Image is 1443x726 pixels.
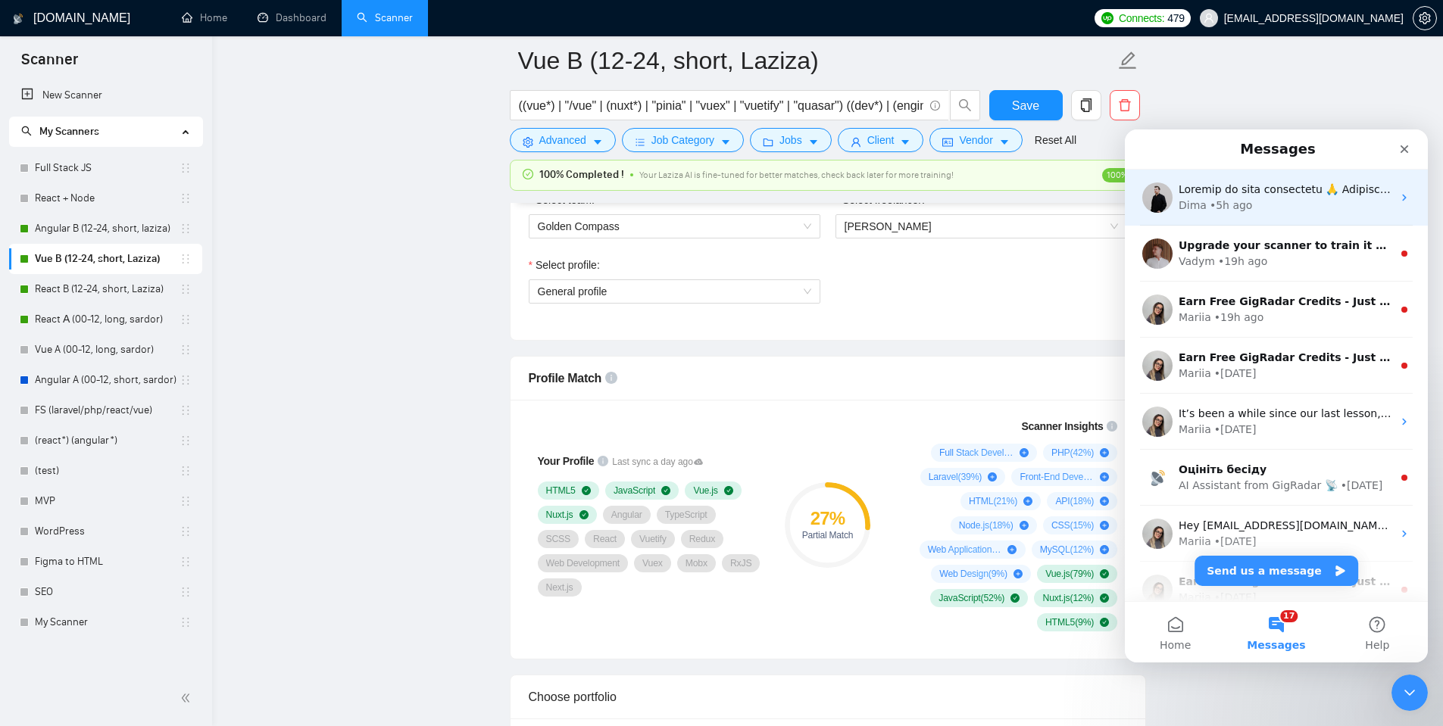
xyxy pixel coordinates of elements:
a: FS (laravel/php/react/vue) [35,395,180,425]
div: Vadym [54,124,90,140]
span: Jobs [779,132,802,148]
a: Angular B (12-24, short, laziza) [35,213,180,244]
div: • [DATE] [89,292,132,308]
li: Full Stack JS [9,153,202,183]
a: setting [1413,12,1437,24]
li: (react*) (angular*) [9,425,202,456]
button: copy [1071,90,1101,120]
a: My Scanner [35,607,180,637]
span: caret-down [720,136,731,148]
div: • [DATE] [216,348,258,364]
button: Help [202,472,303,533]
span: Advanced [539,132,586,148]
span: Scanner Insights [1021,421,1103,432]
div: 27 % [785,509,870,528]
span: Connects: [1119,10,1164,26]
span: Vue.js [693,485,717,497]
div: Partial Match [785,531,870,540]
span: [PERSON_NAME] [845,220,932,232]
span: holder [180,495,192,507]
button: Messages [101,472,201,533]
span: holder [180,404,192,416]
button: delete [1110,90,1140,120]
div: • [DATE] [89,404,132,420]
button: settingAdvancedcaret-down [510,128,616,152]
span: holder [180,162,192,174]
span: info-circle [930,101,940,111]
a: searchScanner [357,11,413,24]
span: Messages [122,510,180,521]
a: New Scanner [21,80,190,111]
span: check-circle [1100,569,1109,578]
span: Web Development [546,557,620,569]
button: folderJobscaret-down [750,128,832,152]
span: CSS ( 15 %) [1051,519,1094,531]
a: React + Node [35,183,180,213]
div: • 19h ago [93,124,142,140]
span: check-circle [1010,594,1020,603]
a: SEO [35,577,180,607]
li: Vue A (00-12, long, sardor) [9,335,202,365]
span: Redux [689,533,715,545]
span: plus-circle [1100,545,1109,554]
span: delete [1110,98,1139,112]
span: Laravel ( 39 %) [929,471,982,483]
span: copy [1072,98,1101,112]
span: search [951,98,979,112]
span: check-circle [1100,618,1109,627]
span: info-circle [1107,421,1117,432]
span: Your Laziza AI is fine-tuned for better matches, check back later for more training! [639,170,954,180]
span: Vuetify [639,533,667,545]
span: Profile Match [529,372,602,385]
span: Web Design ( 9 %) [939,568,1007,580]
span: plus-circle [1100,472,1109,481]
span: check-circle [579,510,589,519]
span: plus-circle [1014,569,1023,578]
span: caret-down [592,136,603,148]
div: Mariia [54,236,86,252]
span: HTML5 [546,485,576,497]
a: Reset All [1035,132,1076,148]
span: Your Profile [538,455,595,467]
img: upwork-logo.png [1101,12,1113,24]
a: Vue A (00-12, long, sardor) [35,335,180,365]
span: Job Category [651,132,714,148]
span: Home [35,510,66,521]
span: API ( 18 %) [1055,495,1094,507]
span: folder [763,136,773,148]
a: Full Stack JS [35,153,180,183]
li: React B (12-24, short, Laziza) [9,274,202,304]
span: holder [180,465,192,477]
li: WordPress [9,516,202,547]
img: Profile image for Mariia [17,445,48,475]
span: HTML5 ( 9 %) [1045,616,1094,628]
span: bars [635,136,645,148]
span: Next.js [546,581,573,594]
img: Profile image for Mariia [17,389,48,419]
span: check-circle [1100,594,1109,603]
span: plus-circle [1020,448,1029,457]
span: check-circle [661,486,670,495]
span: edit [1118,51,1138,70]
span: holder [180,283,192,295]
button: idcardVendorcaret-down [929,128,1022,152]
div: • [DATE] [89,236,132,252]
img: logo [13,7,23,31]
span: setting [523,136,533,148]
span: 479 [1167,10,1184,26]
span: check-circle [523,169,533,179]
span: caret-down [900,136,910,148]
span: React [593,533,617,545]
span: holder [180,223,192,235]
span: Client [867,132,895,148]
span: info-circle [598,456,608,466]
li: (test) [9,456,202,486]
button: Send us a message [70,426,233,456]
span: user [851,136,861,148]
span: HTML ( 21 %) [969,495,1017,507]
span: Angular [611,509,642,521]
span: My Scanners [21,125,99,138]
